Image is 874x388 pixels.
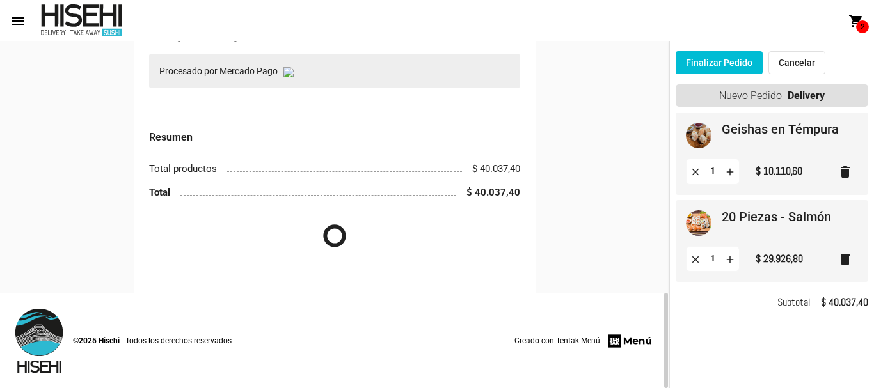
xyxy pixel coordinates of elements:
[838,164,853,180] mat-icon: delete
[676,84,868,107] div: Nuevo Pedido
[848,13,864,29] mat-icon: shopping_cart
[756,250,803,268] div: $ 29.926,80
[73,334,120,347] span: ©2025 Hisehi
[149,128,520,146] h3: Resumen
[724,166,736,177] mat-icon: add
[514,332,654,350] a: Creado con Tentak Menú
[10,13,26,29] mat-icon: menu
[283,67,294,77] img: mENwN9bxj2rPPWs9uKWyThD3XlKVAWWUsLjKu2yX61L.png
[722,210,831,223] mat-card-title: 20 Piezas - Salmón
[724,253,736,265] mat-icon: add
[149,157,520,180] li: Total productos $ 40.037,40
[788,84,825,107] strong: Delivery
[686,210,711,236] img: 73fe07b4-711d-411a-ad3a-f09bfbfa50d3.jpg
[606,332,654,350] img: menu-firm.png
[843,8,869,33] button: 2
[149,54,520,88] p: Procesado por Mercado Pago
[838,252,853,267] mat-icon: delete
[722,123,839,136] mat-card-title: Geishas en Témpura
[686,123,711,148] img: 44ecd3bb-ae64-4113-ab37-ec1ee98a5b37.jpg
[756,162,802,180] div: $ 10.110,60
[514,334,600,347] span: Creado con Tentak Menú
[768,51,825,74] button: Cancelar
[777,293,811,311] span: Subtotal
[125,334,232,347] span: Todos los derechos reservados
[676,51,763,74] button: Finalizar Pedido
[856,20,869,33] span: 2
[690,166,701,177] mat-icon: clear
[821,293,868,311] strong: $ 40.037,40
[690,253,701,265] mat-icon: clear
[149,180,520,204] li: Total $ 40.037,40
